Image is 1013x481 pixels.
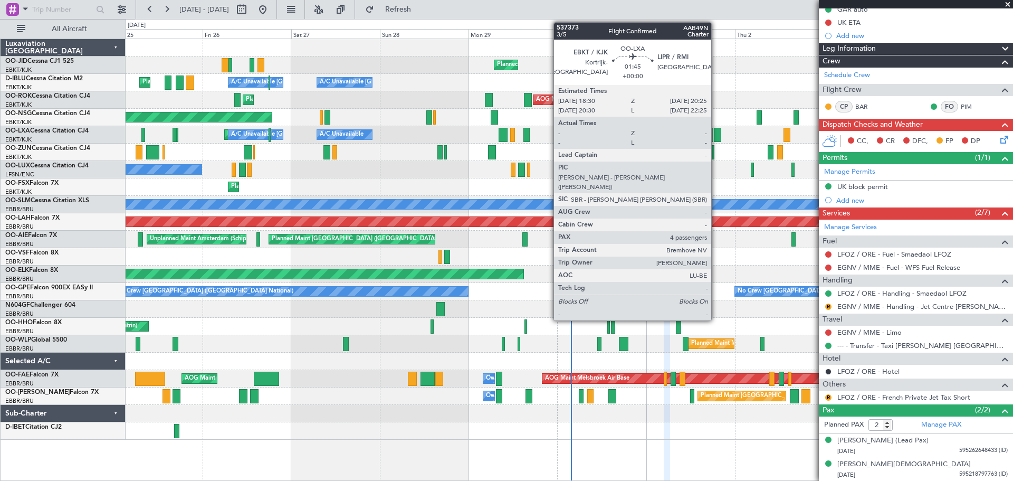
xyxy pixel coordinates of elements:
[5,145,32,152] span: OO-ZUN
[5,223,34,231] a: EBBR/BRU
[823,152,847,164] span: Permits
[825,394,832,401] button: R
[246,92,369,108] div: Planned Maint Kortrijk-[GEOGRAPHIC_DATA]
[5,128,89,134] a: OO-LXACessna Citation CJ4
[185,371,312,386] div: AOG Maint [US_STATE] ([GEOGRAPHIC_DATA])
[824,420,864,430] label: Planned PAX
[836,196,1008,205] div: Add new
[959,470,1008,479] span: 595218797763 (ID)
[5,424,62,430] a: D-IBETCitation CJ2
[5,188,32,196] a: EBKT/KJK
[975,207,990,218] span: (2/7)
[701,388,892,404] div: Planned Maint [GEOGRAPHIC_DATA] ([GEOGRAPHIC_DATA] National)
[823,379,846,391] span: Others
[128,21,146,30] div: [DATE]
[5,110,32,117] span: OO-NSG
[5,83,32,91] a: EBKT/KJK
[921,420,961,430] a: Manage PAX
[975,152,990,163] span: (1/1)
[27,25,111,33] span: All Aircraft
[837,459,971,470] div: [PERSON_NAME][DEMOGRAPHIC_DATA]
[231,127,427,143] div: A/C Unavailable [GEOGRAPHIC_DATA] ([GEOGRAPHIC_DATA] National)
[5,372,59,378] a: OO-FAEFalcon 7X
[5,205,34,213] a: EBBR/BRU
[5,180,30,186] span: OO-FSX
[142,74,260,90] div: Planned Maint Nice ([GEOGRAPHIC_DATA])
[945,136,953,147] span: FP
[5,232,28,239] span: OO-AIE
[179,5,229,14] span: [DATE] - [DATE]
[959,446,1008,455] span: 595262648433 (ID)
[823,314,842,326] span: Travel
[5,93,90,99] a: OO-ROKCessna Citation CJ4
[837,341,1008,350] a: --- - Transfer - Taxi [PERSON_NAME] [GEOGRAPHIC_DATA]
[5,145,90,152] a: OO-ZUNCessna Citation CJ4
[536,92,651,108] div: AOG Maint Kortrijk-[GEOGRAPHIC_DATA]
[941,101,958,112] div: FO
[823,404,834,417] span: Pax
[837,263,960,272] a: EGNV / MME - Fuel - WFS Fuel Release
[823,235,837,248] span: Fuel
[823,84,862,96] span: Flight Crew
[855,102,879,111] a: BAR
[5,153,32,161] a: EBKT/KJK
[886,136,895,147] span: CR
[469,29,557,39] div: Mon 29
[837,18,861,27] div: UK ETA
[738,284,914,299] div: No Crew [GEOGRAPHIC_DATA] ([GEOGRAPHIC_DATA] National)
[912,136,928,147] span: DFC,
[5,171,34,178] a: LFSN/ENC
[320,127,364,143] div: A/C Unavailable
[5,163,30,169] span: OO-LUX
[5,215,60,221] a: OO-LAHFalcon 7X
[691,336,767,352] div: Planned Maint Milan (Linate)
[823,119,923,131] span: Dispatch Checks and Weather
[837,447,855,455] span: [DATE]
[5,285,30,291] span: OO-GPE
[5,163,89,169] a: OO-LUXCessna Citation CJ4
[837,471,855,479] span: [DATE]
[825,304,832,310] button: R
[5,302,75,308] a: N604GFChallenger 604
[5,389,70,395] span: OO-[PERSON_NAME]
[272,231,438,247] div: Planned Maint [GEOGRAPHIC_DATA] ([GEOGRAPHIC_DATA])
[971,136,980,147] span: DP
[823,275,853,287] span: Handling
[5,101,32,109] a: EBKT/KJK
[837,367,900,376] a: LFOZ / ORE - Hotel
[12,21,114,37] button: All Aircraft
[557,29,646,39] div: Tue 30
[823,55,840,68] span: Crew
[5,310,34,318] a: EBBR/BRU
[975,404,990,416] span: (2/2)
[5,275,34,283] a: EBBR/BRU
[5,267,29,273] span: OO-ELK
[497,57,620,73] div: Planned Maint Kortrijk-[GEOGRAPHIC_DATA]
[5,389,99,395] a: OO-[PERSON_NAME]Falcon 7X
[5,267,58,273] a: OO-ELKFalcon 8X
[380,29,469,39] div: Sun 28
[837,393,970,402] a: LFOZ / ORE - French Private Jet Tax Short
[231,74,427,90] div: A/C Unavailable [GEOGRAPHIC_DATA] ([GEOGRAPHIC_DATA] National)
[5,76,26,82] span: D-IBLU
[5,232,57,239] a: OO-AIEFalcon 7X
[824,222,877,233] a: Manage Services
[5,302,30,308] span: N604GF
[735,29,824,39] div: Thu 2
[823,43,876,55] span: Leg Information
[5,293,34,300] a: EBBR/BRU
[5,240,34,248] a: EBBR/BRU
[835,101,853,112] div: CP
[5,337,31,343] span: OO-WLP
[5,337,67,343] a: OO-WLPGlobal 5500
[823,353,840,365] span: Hotel
[5,319,33,326] span: OO-HHO
[823,208,850,220] span: Services
[545,371,629,386] div: AOG Maint Melsbroek Air Base
[837,182,888,191] div: UK block permit
[114,29,203,39] div: Thu 25
[5,327,34,335] a: EBBR/BRU
[5,345,34,353] a: EBBR/BRU
[857,136,868,147] span: CC,
[5,397,34,405] a: EBBR/BRU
